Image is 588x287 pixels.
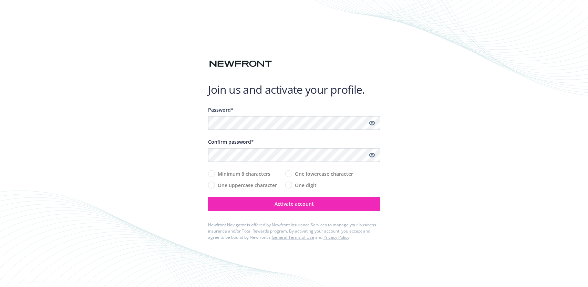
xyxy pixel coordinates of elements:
[272,234,314,240] a: General Terms of Use
[208,148,380,162] input: Confirm your unique password...
[208,58,273,70] img: Newfront logo
[208,83,380,96] h1: Join us and activate your profile.
[295,182,317,189] span: One digit
[295,170,353,177] span: One lowercase character
[275,201,314,207] span: Activate account
[208,106,234,113] span: Password*
[368,151,376,159] a: Show password
[208,139,254,145] span: Confirm password*
[208,222,380,240] div: Newfront Navigator is offered by Newfront Insurance Services to manage your business insurance an...
[208,116,380,130] input: Enter a unique password...
[218,170,270,177] span: Minimum 8 characters
[218,182,277,189] span: One uppercase character
[208,197,380,211] button: Activate account
[323,234,349,240] a: Privacy Policy
[368,119,376,127] a: Show password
